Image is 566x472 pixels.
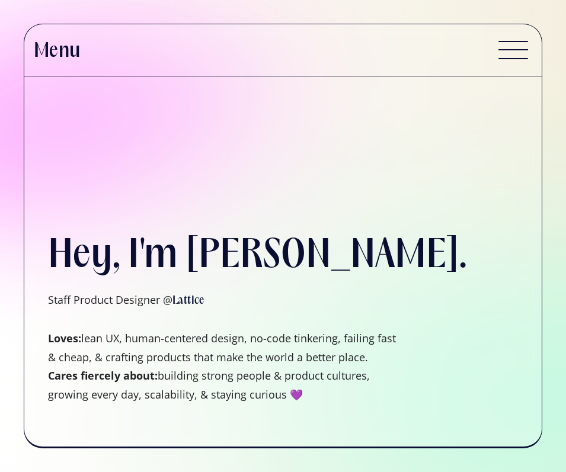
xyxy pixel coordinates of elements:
a: Lattice [172,296,204,306]
a: Menu [24,24,542,76]
h1: Staff Product Designer @ ‍ lean UX, human-centered design, no-code tinkering, failing fast & chea... [48,291,404,404]
strong: Cares fiercely about: [48,368,158,383]
strong: Loves: [48,331,81,345]
h1: Hey, I'm [PERSON_NAME]. [48,232,466,281]
h3: Menu [34,39,81,64]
